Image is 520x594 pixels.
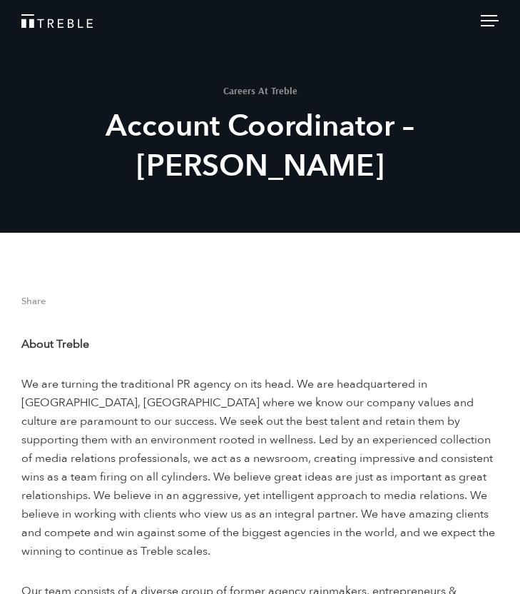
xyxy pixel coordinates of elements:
[21,14,499,28] a: Treble Homepage
[21,336,89,352] strong: About Treble
[21,14,93,28] img: Treble logo
[21,375,499,560] p: We are turning the traditional PR agency on its head. We are headquartered in [GEOGRAPHIC_DATA], ...
[11,106,509,186] h2: Account Coordinator – [PERSON_NAME]
[11,86,509,96] h1: Careers At Treble
[21,297,499,313] span: Share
